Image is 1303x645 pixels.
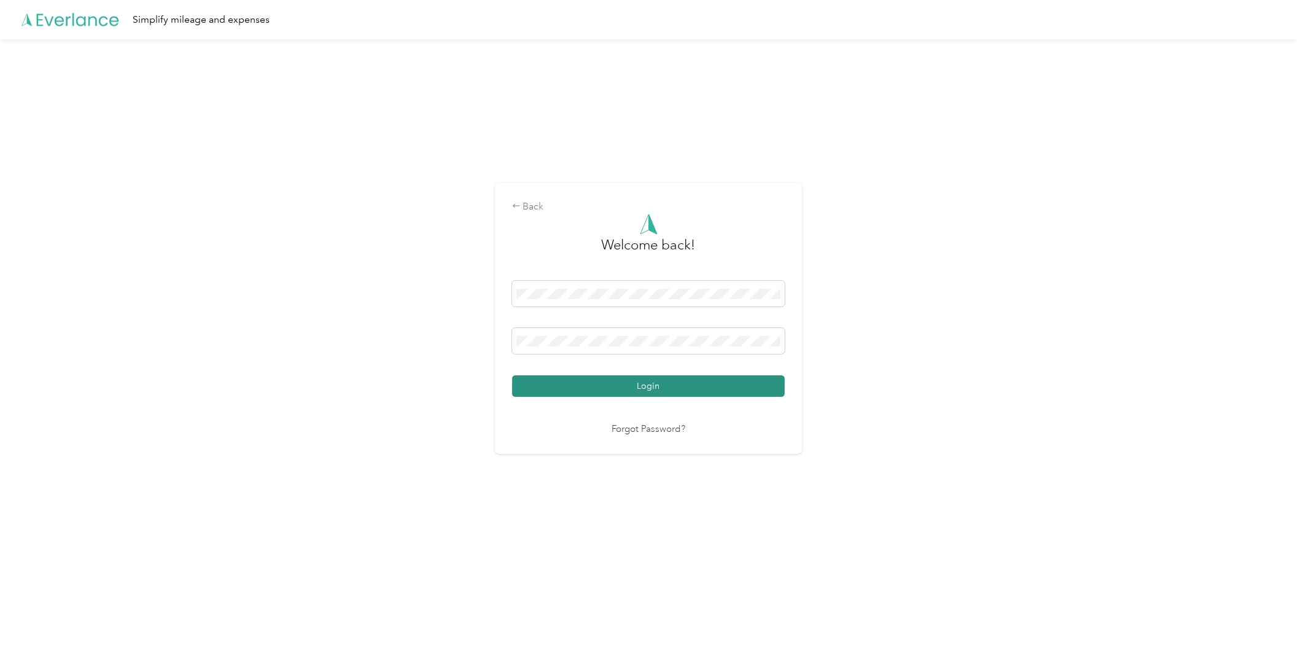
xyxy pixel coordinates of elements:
[133,12,270,28] div: Simplify mileage and expenses
[612,423,685,437] a: Forgot Password?
[602,235,696,268] h3: greeting
[512,200,785,214] div: Back
[1234,576,1303,645] iframe: Everlance-gr Chat Button Frame
[512,375,785,397] button: Login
